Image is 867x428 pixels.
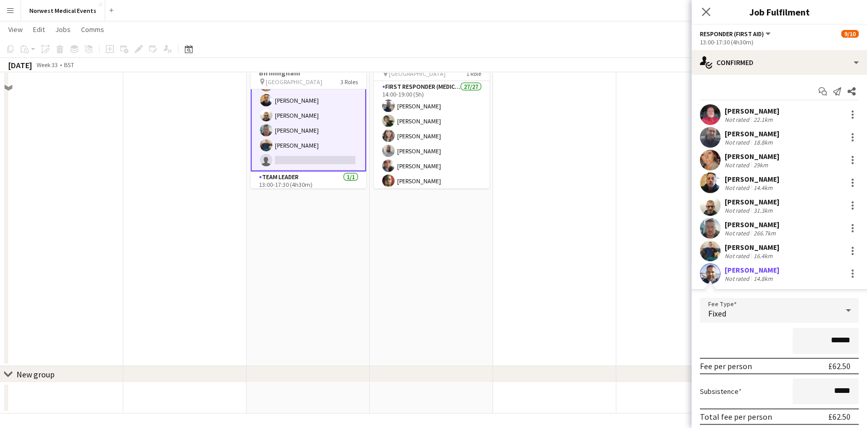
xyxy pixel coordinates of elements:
[340,78,358,86] span: 3 Roles
[751,138,775,146] div: 18.8km
[725,152,779,161] div: [PERSON_NAME]
[725,161,751,169] div: Not rated
[374,36,489,188] app-job-card: 14:00-19:00 (5h)27/27Manchester United vs Arsenal [GEOGRAPHIC_DATA]1 RoleFirst Responder (Medical...
[725,197,779,207] div: [PERSON_NAME]
[700,411,772,422] div: Total fee per person
[725,275,751,282] div: Not rated
[81,25,104,34] span: Comms
[751,161,770,169] div: 29km
[751,184,775,192] div: 14.4km
[751,252,775,260] div: 16.4km
[251,171,366,207] app-card-role: Team Leader1/113:00-17:30 (4h30m)
[692,5,867,19] h3: Job Fulfilment
[466,70,481,77] span: 1 Role
[251,36,366,188] app-job-card: Updated13:00-17:30 (4h30m)9/10[PERSON_NAME] Rovers vs Birmingham [GEOGRAPHIC_DATA]3 RolesResponde...
[389,70,446,77] span: [GEOGRAPHIC_DATA]
[751,116,775,123] div: 22.1km
[725,265,779,275] div: [PERSON_NAME]
[700,38,859,46] div: 13:00-17:30 (4h30m)
[700,361,752,371] div: Fee per person
[725,138,751,146] div: Not rated
[828,411,850,422] div: £62.50
[828,361,850,371] div: £62.50
[55,25,71,34] span: Jobs
[751,207,775,214] div: 31.3km
[8,60,32,70] div: [DATE]
[700,30,764,38] span: Responder (First Aid)
[33,25,45,34] span: Edit
[725,106,779,116] div: [PERSON_NAME]
[725,220,779,229] div: [PERSON_NAME]
[751,229,778,237] div: 266.7km
[725,129,779,138] div: [PERSON_NAME]
[77,23,108,36] a: Comms
[266,78,322,86] span: [GEOGRAPHIC_DATA]
[725,184,751,192] div: Not rated
[700,30,772,38] button: Responder (First Aid)
[725,207,751,214] div: Not rated
[4,23,27,36] a: View
[708,308,726,319] span: Fixed
[700,387,742,396] label: Subsistence
[51,23,75,36] a: Jobs
[841,30,859,38] span: 9/10
[725,243,779,252] div: [PERSON_NAME]
[725,175,779,184] div: [PERSON_NAME]
[17,369,55,379] div: New group
[751,275,775,282] div: 14.8km
[8,25,23,34] span: View
[251,29,366,171] app-card-role: Responder (First Aid)7/813:00-17:30 (4h30m)[PERSON_NAME][PERSON_NAME][PERSON_NAME][PERSON_NAME][P...
[725,252,751,260] div: Not rated
[64,61,74,69] div: BST
[692,50,867,75] div: Confirmed
[725,229,751,237] div: Not rated
[29,23,49,36] a: Edit
[34,61,60,69] span: Week 33
[725,116,751,123] div: Not rated
[21,1,105,21] button: Norwest Medical Events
